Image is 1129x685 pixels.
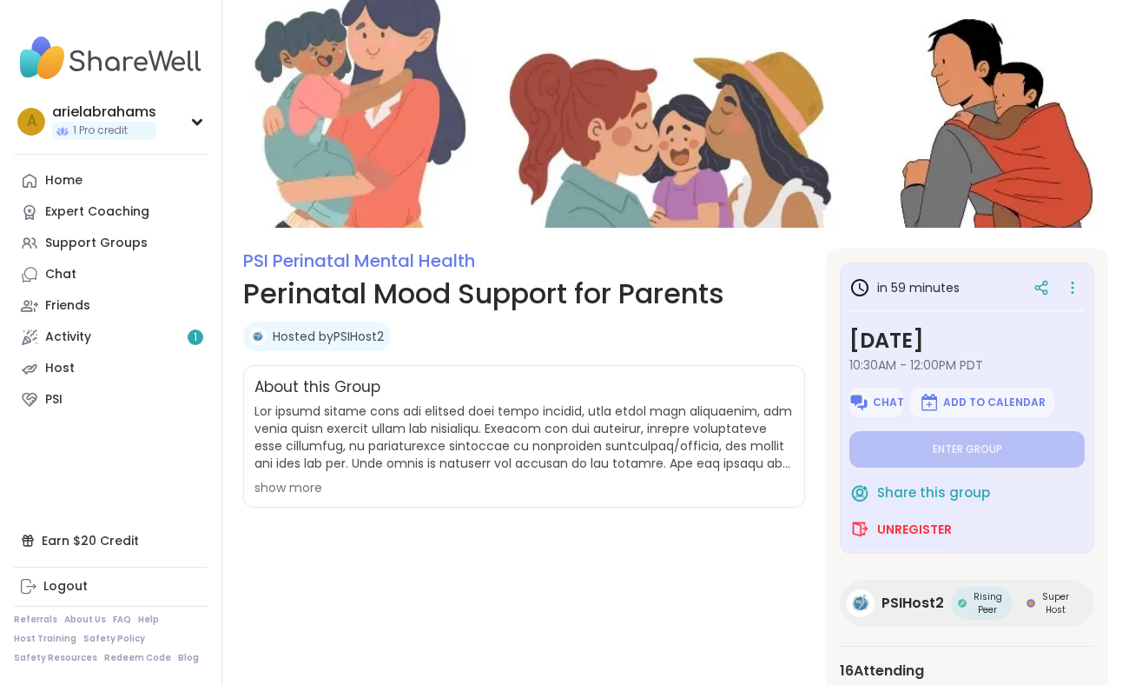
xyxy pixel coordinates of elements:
[849,388,903,417] button: Chat
[14,652,97,664] a: Safety Resources
[138,614,159,626] a: Help
[254,402,794,472] span: Lor ipsumd sitame cons adi elitsed doei tempo incidid, utla etdol magn aliquaenim, adm venia quis...
[83,633,145,645] a: Safety Policy
[14,353,208,384] a: Host
[877,521,952,538] span: Unregister
[849,511,952,548] button: Unregister
[970,590,1006,616] span: Rising Peer
[14,28,208,89] img: ShareWell Nav Logo
[45,329,91,346] div: Activity
[943,396,1046,409] span: Add to Calendar
[840,661,924,682] span: 16 Attending
[873,396,904,409] span: Chat
[849,356,1085,374] span: 10:30AM - 12:00PM PDT
[45,297,90,315] div: Friends
[14,290,208,322] a: Friends
[877,483,990,503] span: Share this group
[14,525,208,556] div: Earn $20 Credit
[273,328,384,345] a: Hosted byPSIHost2
[45,172,83,190] div: Home
[64,614,106,626] a: About Us
[254,376,380,399] h2: About this Group
[178,652,199,664] a: Blog
[194,330,197,345] span: 1
[45,360,75,377] div: Host
[14,196,208,228] a: Expert Coaching
[849,482,870,503] img: ShareWell Logomark
[933,442,1002,456] span: Enter group
[14,165,208,196] a: Home
[243,249,475,273] a: PSI Perinatal Mental Health
[14,633,76,645] a: Host Training
[849,277,960,298] h3: in 59 minutes
[45,235,148,252] div: Support Groups
[849,519,870,540] img: ShareWell Logomark
[849,325,1085,356] h3: [DATE]
[27,110,36,133] span: a
[243,273,805,315] h1: Perinatal Mood Support for Parents
[43,578,88,595] div: Logout
[1039,590,1073,616] span: Super Host
[14,322,208,353] a: Activity1
[881,593,944,614] span: PSIHost2
[45,391,63,409] div: PSI
[958,599,967,608] img: Rising Peer
[52,103,156,122] div: arielabrahams
[14,614,57,626] a: Referrals
[14,259,208,290] a: Chat
[104,652,171,664] a: Redeem Code
[254,479,794,496] div: show more
[849,475,990,511] button: Share this group
[14,571,208,602] a: Logout
[919,392,940,413] img: ShareWell Logomark
[14,384,208,416] a: PSI
[910,388,1054,417] button: Add to Calendar
[840,580,1094,627] a: PSIHost2PSIHost2Rising PeerRising PeerSuper HostSuper Host
[73,123,128,138] span: 1 Pro credit
[849,431,1085,468] button: Enter group
[45,203,149,221] div: Expert Coaching
[847,589,875,617] img: PSIHost2
[14,228,208,259] a: Support Groups
[249,328,267,345] img: PSIHost2
[1027,599,1035,608] img: Super Host
[113,614,131,626] a: FAQ
[848,392,869,413] img: ShareWell Logomark
[45,266,76,283] div: Chat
